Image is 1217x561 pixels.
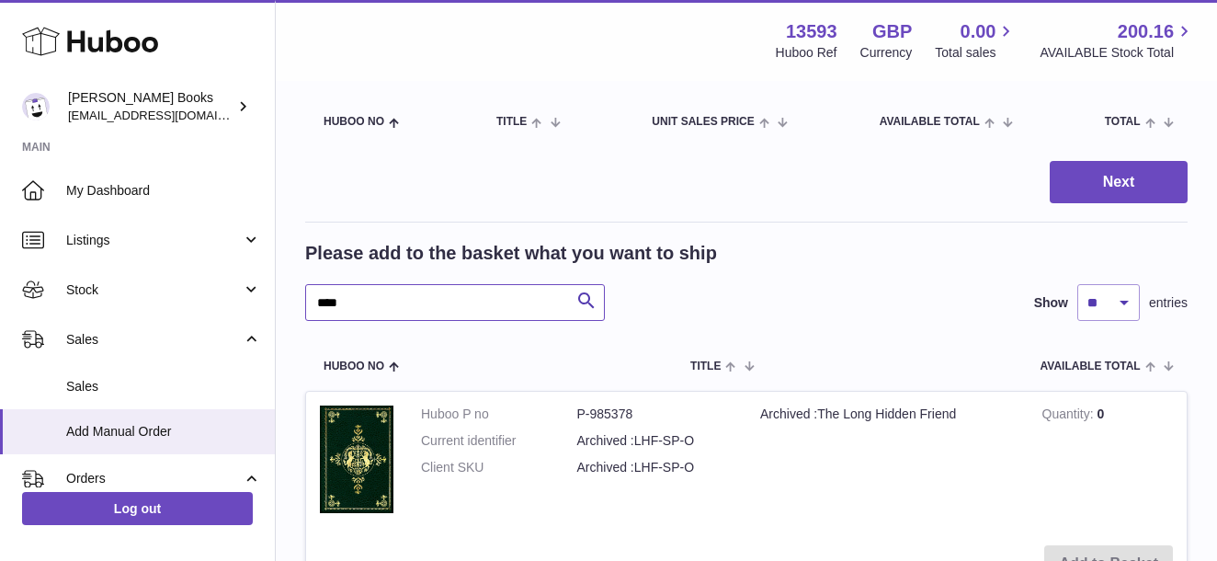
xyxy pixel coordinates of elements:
[577,432,734,450] dd: Archived :LHF-SP-O
[1029,392,1187,531] td: 0
[1042,406,1098,426] strong: Quantity
[421,406,577,423] dt: Huboo P no
[68,89,233,124] div: [PERSON_NAME] Books
[22,93,50,120] img: info@troybooks.co.uk
[66,331,242,349] span: Sales
[421,459,577,476] dt: Client SKU
[935,44,1017,62] span: Total sales
[305,241,717,266] h2: Please add to the basket what you want to ship
[690,361,721,372] span: Title
[1034,294,1068,312] label: Show
[1105,116,1141,128] span: Total
[68,108,270,122] span: [EMAIL_ADDRESS][DOMAIN_NAME]
[1040,19,1195,62] a: 200.16 AVAILABLE Stock Total
[324,116,384,128] span: Huboo no
[496,116,527,128] span: Title
[66,470,242,487] span: Orders
[66,423,261,441] span: Add Manual Order
[860,44,913,62] div: Currency
[935,19,1017,62] a: 0.00 Total sales
[421,432,577,450] dt: Current identifier
[66,281,242,299] span: Stock
[320,406,393,513] img: Archived :The Long Hidden Friend
[961,19,996,44] span: 0.00
[1118,19,1174,44] span: 200.16
[577,406,734,423] dd: P-985378
[746,392,1029,531] td: Archived :The Long Hidden Friend
[66,232,242,249] span: Listings
[776,44,837,62] div: Huboo Ref
[872,19,912,44] strong: GBP
[652,116,754,128] span: Unit Sales Price
[1149,294,1188,312] span: entries
[1041,361,1141,372] span: AVAILABLE Total
[22,492,253,525] a: Log out
[1050,161,1188,204] button: Next
[577,459,734,476] dd: Archived :LHF-SP-O
[324,361,384,372] span: Huboo no
[66,182,261,200] span: My Dashboard
[880,116,980,128] span: AVAILABLE Total
[786,19,837,44] strong: 13593
[1040,44,1195,62] span: AVAILABLE Stock Total
[66,378,261,395] span: Sales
